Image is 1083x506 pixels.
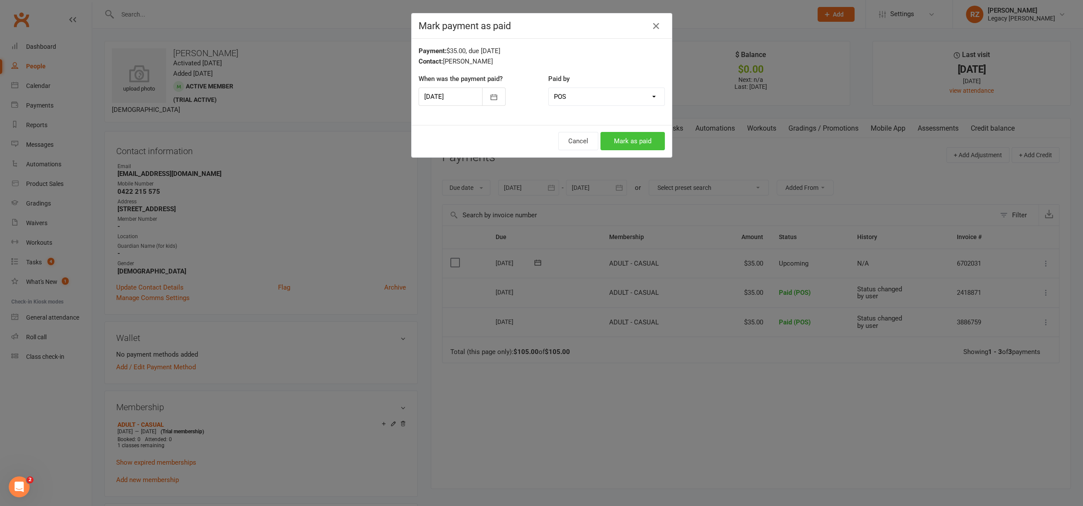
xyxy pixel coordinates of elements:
div: $35.00, due [DATE] [419,46,665,56]
span: 2 [27,476,34,483]
label: Paid by [548,74,570,84]
div: [PERSON_NAME] [419,56,665,67]
strong: Payment: [419,47,446,55]
button: Mark as paid [600,132,665,150]
button: Cancel [558,132,598,150]
strong: Contact: [419,57,443,65]
iframe: Intercom live chat [9,476,30,497]
label: When was the payment paid? [419,74,503,84]
button: Close [649,19,663,33]
h4: Mark payment as paid [419,20,665,31]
